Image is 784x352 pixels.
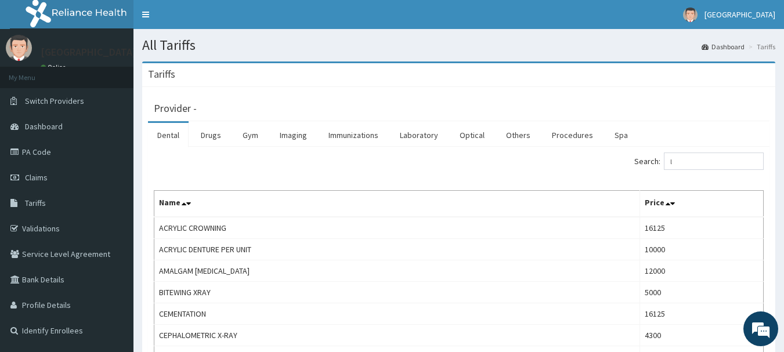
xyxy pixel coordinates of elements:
[25,121,63,132] span: Dashboard
[233,123,268,147] a: Gym
[154,260,640,282] td: AMALGAM [MEDICAL_DATA]
[154,239,640,260] td: ACRYLIC DENTURE PER UNIT
[319,123,388,147] a: Immunizations
[25,198,46,208] span: Tariffs
[25,96,84,106] span: Switch Providers
[41,63,68,71] a: Online
[6,35,32,61] img: User Image
[154,217,640,239] td: ACRYLIC CROWNING
[640,282,764,303] td: 5000
[154,282,640,303] td: BITEWING XRAY
[640,191,764,217] th: Price
[640,217,764,239] td: 16125
[270,123,316,147] a: Imaging
[148,69,175,79] h3: Tariffs
[497,123,540,147] a: Others
[391,123,447,147] a: Laboratory
[704,9,775,20] span: [GEOGRAPHIC_DATA]
[640,260,764,282] td: 12000
[702,42,745,52] a: Dashboard
[25,172,48,183] span: Claims
[192,123,230,147] a: Drugs
[142,38,775,53] h1: All Tariffs
[450,123,494,147] a: Optical
[640,325,764,346] td: 4300
[746,42,775,52] li: Tariffs
[634,153,764,170] label: Search:
[154,191,640,217] th: Name
[154,303,640,325] td: CEMENTATION
[683,8,698,22] img: User Image
[154,103,197,114] h3: Provider -
[664,153,764,170] input: Search:
[41,47,136,57] p: [GEOGRAPHIC_DATA]
[543,123,602,147] a: Procedures
[605,123,637,147] a: Spa
[640,239,764,260] td: 10000
[640,303,764,325] td: 16125
[154,325,640,346] td: CEPHALOMETRIC X-RAY
[148,123,189,147] a: Dental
